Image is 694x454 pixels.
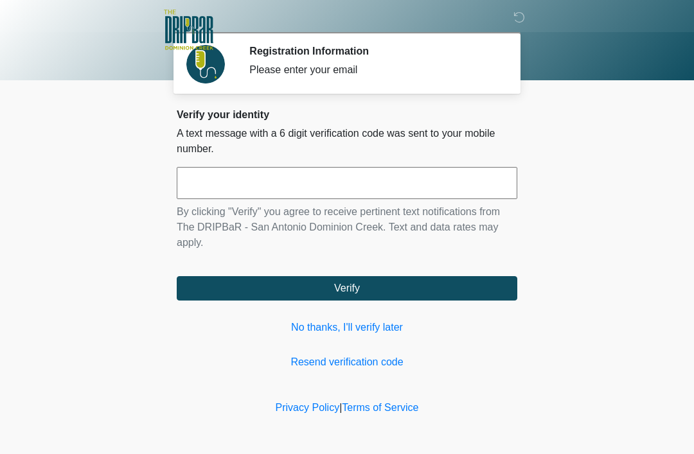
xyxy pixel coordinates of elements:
a: Resend verification code [177,354,517,370]
img: Agent Avatar [186,45,225,83]
a: No thanks, I'll verify later [177,320,517,335]
a: | [339,402,342,413]
p: By clicking "Verify" you agree to receive pertinent text notifications from The DRIPBaR - San Ant... [177,204,517,250]
img: The DRIPBaR - San Antonio Dominion Creek Logo [164,10,213,52]
h2: Verify your identity [177,109,517,121]
a: Terms of Service [342,402,418,413]
p: A text message with a 6 digit verification code was sent to your mobile number. [177,126,517,157]
button: Verify [177,276,517,301]
a: Privacy Policy [276,402,340,413]
div: Please enter your email [249,62,498,78]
